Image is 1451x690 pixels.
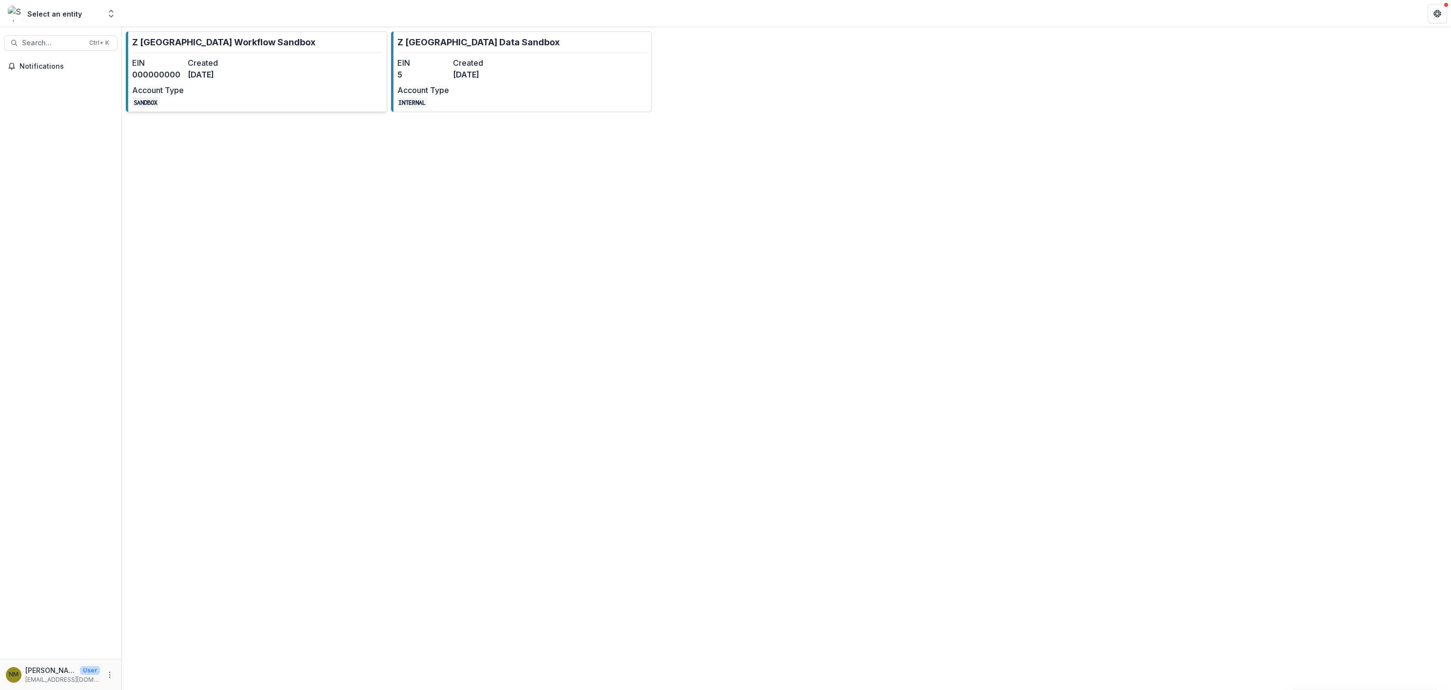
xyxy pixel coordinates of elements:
p: Z [GEOGRAPHIC_DATA] Workflow Sandbox [132,36,315,49]
button: More [104,669,116,681]
a: Z [GEOGRAPHIC_DATA] Workflow SandboxEIN000000000Created[DATE]Account TypeSANDBOX [126,31,387,112]
div: Ctrl + K [87,38,111,48]
dt: Account Type [132,84,184,96]
button: Search... [4,35,118,51]
button: Notifications [4,58,118,74]
p: [PERSON_NAME] [25,665,76,675]
div: Neha Misra [9,671,19,678]
dd: 000000000 [132,69,184,80]
span: Notifications [20,62,114,71]
dt: EIN [132,57,184,69]
p: [EMAIL_ADDRESS][DOMAIN_NAME] [25,675,100,684]
p: Z [GEOGRAPHIC_DATA] Data Sandbox [397,36,560,49]
dd: 5 [397,69,449,80]
button: Open entity switcher [104,4,118,23]
dt: Account Type [397,84,449,96]
span: Search... [22,39,83,47]
dd: [DATE] [188,69,239,80]
a: Z [GEOGRAPHIC_DATA] Data SandboxEIN5Created[DATE]Account TypeINTERNAL [391,31,652,112]
dt: EIN [397,57,449,69]
img: Select an entity [8,6,23,21]
code: SANDBOX [132,97,159,108]
div: Select an entity [27,9,82,19]
dt: Created [188,57,239,69]
dd: [DATE] [453,69,505,80]
code: INTERNAL [397,97,428,108]
button: Get Help [1428,4,1447,23]
dt: Created [453,57,505,69]
p: User [80,666,100,675]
